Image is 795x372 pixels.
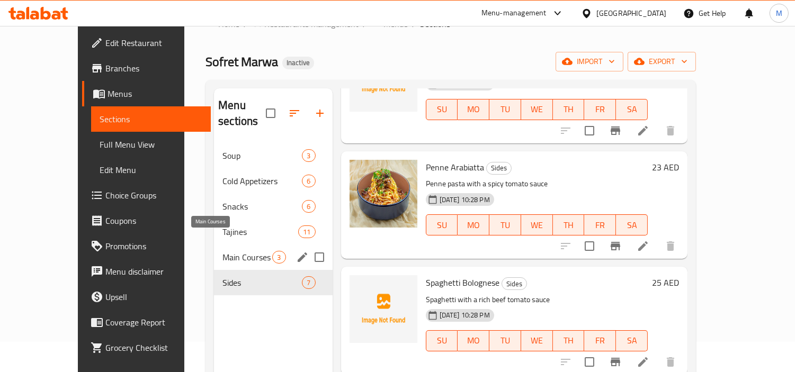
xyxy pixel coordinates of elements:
[105,291,202,303] span: Upsell
[494,217,517,233] span: TU
[100,138,202,151] span: Full Menu View
[620,102,644,117] span: SA
[105,214,202,227] span: Coupons
[363,17,367,30] li: /
[426,99,458,120] button: SU
[426,177,648,190] p: Penne pasta with a spicy tomato sauce
[603,233,628,259] button: Branch-specific-item
[658,233,683,259] button: delete
[294,249,310,265] button: edit
[588,217,612,233] span: FR
[214,168,332,194] div: Cold Appetizers6
[578,120,601,142] span: Select to update
[525,333,549,348] span: WE
[82,310,211,335] a: Coverage Report
[652,275,679,290] h6: 25 AED
[302,202,315,212] span: 6
[521,214,553,235] button: WE
[557,333,580,348] span: TH
[264,17,359,30] span: Restaurants management
[218,97,265,129] h2: Menu sections
[214,219,332,244] div: Tajines11
[105,62,202,75] span: Branches
[620,333,644,348] span: SA
[299,227,315,237] span: 11
[412,17,416,30] li: /
[431,333,454,348] span: SU
[214,194,332,219] div: Snacks6
[302,151,315,161] span: 3
[588,333,612,348] span: FR
[637,124,649,137] a: Edit menu item
[82,233,211,259] a: Promotions
[481,7,547,20] div: Menu-management
[426,330,458,351] button: SU
[462,102,485,117] span: MO
[557,217,580,233] span: TH
[426,275,499,291] span: Spaghetti Bolognese
[487,162,511,174] span: Sides
[82,335,211,360] a: Grocery Checklist
[502,278,526,290] span: Sides
[350,160,417,228] img: Penne Arabiatta
[82,284,211,310] a: Upsell
[486,162,512,175] div: Sides
[82,259,211,284] a: Menu disclaimer
[637,356,649,368] a: Edit menu item
[521,330,553,351] button: WE
[91,106,211,132] a: Sections
[584,99,616,120] button: FR
[282,57,314,69] div: Inactive
[350,275,417,343] img: Spaghetti Bolognese
[214,270,332,295] div: Sides7
[584,214,616,235] button: FR
[603,118,628,143] button: Branch-specific-item
[553,214,585,235] button: TH
[553,330,585,351] button: TH
[282,101,307,126] span: Sort sections
[616,214,648,235] button: SA
[458,330,489,351] button: MO
[426,159,484,175] span: Penne Arabiatta
[383,17,408,30] span: Menus
[302,176,315,186] span: 6
[91,132,211,157] a: Full Menu View
[105,37,202,49] span: Edit Restaurant
[105,189,202,202] span: Choice Groups
[462,217,485,233] span: MO
[214,244,332,270] div: Main Courses3edit
[426,293,648,306] p: Spaghetti with a rich beef tomato sauce
[82,81,211,106] a: Menus
[489,330,521,351] button: TU
[82,208,211,233] a: Coupons
[637,240,649,252] a: Edit menu item
[105,341,202,354] span: Grocery Checklist
[426,214,458,235] button: SU
[431,217,454,233] span: SU
[206,50,278,74] span: Sofret Marwa
[556,52,623,71] button: import
[100,113,202,125] span: Sections
[435,195,494,205] span: [DATE] 10:28 PM
[420,17,450,30] span: Sections
[82,30,211,56] a: Edit Restaurant
[489,99,521,120] button: TU
[494,333,517,348] span: TU
[557,102,580,117] span: TH
[105,316,202,329] span: Coverage Report
[82,183,211,208] a: Choice Groups
[100,164,202,176] span: Edit Menu
[302,149,315,162] div: items
[636,55,687,68] span: export
[105,240,202,252] span: Promotions
[222,251,272,264] span: Main Courses
[302,278,315,288] span: 7
[525,102,549,117] span: WE
[206,17,239,30] a: Home
[494,102,517,117] span: TU
[105,265,202,278] span: Menu disclaimer
[628,52,696,71] button: export
[222,276,302,289] span: Sides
